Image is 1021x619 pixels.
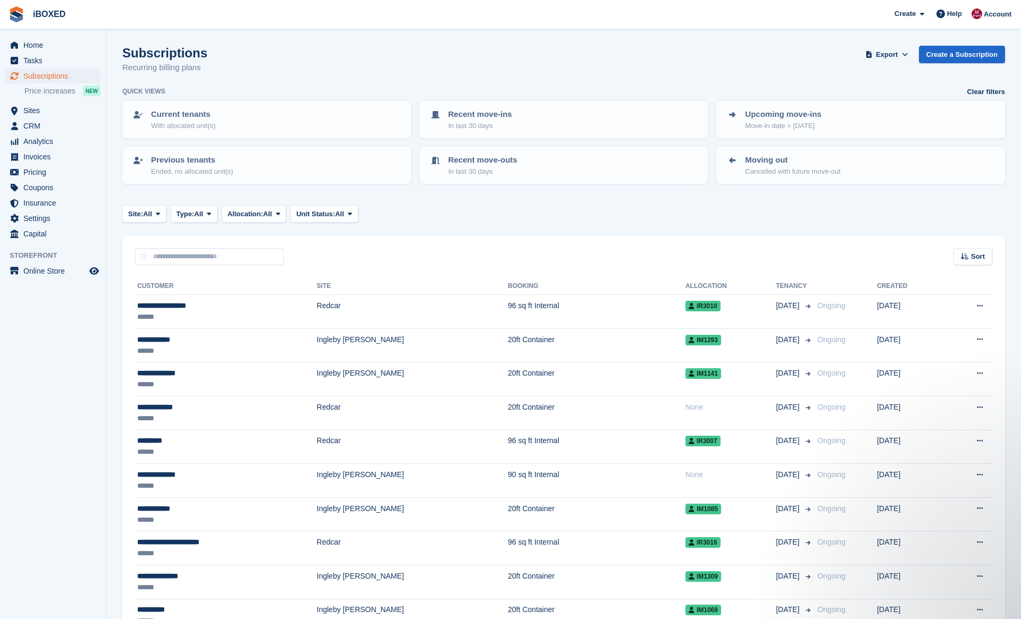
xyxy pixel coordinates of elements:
[947,9,962,19] span: Help
[877,531,943,565] td: [DATE]
[122,87,165,96] h6: Quick views
[317,430,508,464] td: Redcar
[177,209,195,219] span: Type:
[685,436,721,446] span: IR3007
[685,335,721,345] span: IM1293
[817,470,846,479] span: Ongoing
[151,121,215,131] p: With allocated unit(s)
[296,209,335,219] span: Unit Status:
[685,504,721,514] span: IM1085
[508,362,685,396] td: 20ft Container
[10,250,106,261] span: Storefront
[317,565,508,599] td: Ingleby [PERSON_NAME]
[508,497,685,531] td: 20ft Container
[508,295,685,329] td: 96 sq ft Internal
[122,46,207,60] h1: Subscriptions
[508,396,685,430] td: 20ft Container
[151,166,233,177] p: Ended, no allocated unit(s)
[5,196,101,210] a: menu
[877,295,943,329] td: [DATE]
[508,328,685,362] td: 20ft Container
[745,154,840,166] p: Moving out
[263,209,272,219] span: All
[448,108,512,121] p: Recent move-ins
[228,209,263,219] span: Allocation:
[5,264,101,278] a: menu
[123,148,410,183] a: Previous tenants Ended, no allocated unit(s)
[776,503,801,514] span: [DATE]
[817,538,846,546] span: Ongoing
[877,362,943,396] td: [DATE]
[23,211,87,226] span: Settings
[83,86,101,96] div: NEW
[123,102,410,137] a: Current tenants With allocated unit(s)
[685,368,721,379] span: IM1141
[23,165,87,180] span: Pricing
[448,121,512,131] p: In last 30 days
[745,121,821,131] p: Move-in date > [DATE]
[151,108,215,121] p: Current tenants
[29,5,70,23] a: iBOXED
[23,149,87,164] span: Invoices
[817,403,846,411] span: Ongoing
[335,209,344,219] span: All
[23,53,87,68] span: Tasks
[685,605,721,615] span: IM1069
[317,295,508,329] td: Redcar
[290,205,358,223] button: Unit Status: All
[776,604,801,615] span: [DATE]
[24,86,76,96] span: Price increases
[817,369,846,377] span: Ongoing
[919,46,1005,63] a: Create a Subscription
[776,278,813,295] th: Tenancy
[894,9,916,19] span: Create
[877,565,943,599] td: [DATE]
[317,362,508,396] td: Ingleby [PERSON_NAME]
[876,49,898,60] span: Export
[817,572,846,580] span: Ongoing
[128,209,143,219] span: Site:
[5,103,101,118] a: menu
[776,469,801,480] span: [DATE]
[776,571,801,582] span: [DATE]
[508,430,685,464] td: 96 sq ft Internal
[817,335,846,344] span: Ongoing
[5,134,101,149] a: menu
[5,38,101,53] a: menu
[317,278,508,295] th: Site
[5,226,101,241] a: menu
[817,605,846,614] span: Ongoing
[448,166,517,177] p: In last 30 days
[23,180,87,195] span: Coupons
[817,301,846,310] span: Ongoing
[23,118,87,133] span: CRM
[23,69,87,83] span: Subscriptions
[776,334,801,345] span: [DATE]
[967,87,1005,97] a: Clear filters
[685,278,776,295] th: Allocation
[5,69,101,83] a: menu
[877,464,943,498] td: [DATE]
[776,368,801,379] span: [DATE]
[5,53,101,68] a: menu
[151,154,233,166] p: Previous tenants
[685,469,776,480] div: None
[317,396,508,430] td: Redcar
[5,149,101,164] a: menu
[5,165,101,180] a: menu
[877,278,943,295] th: Created
[317,328,508,362] td: Ingleby [PERSON_NAME]
[5,180,101,195] a: menu
[122,205,166,223] button: Site: All
[971,251,985,262] span: Sort
[864,46,910,63] button: Export
[5,118,101,133] a: menu
[143,209,152,219] span: All
[194,209,203,219] span: All
[23,196,87,210] span: Insurance
[745,108,821,121] p: Upcoming move-ins
[685,301,721,311] span: IR3010
[222,205,287,223] button: Allocation: All
[776,402,801,413] span: [DATE]
[24,85,101,97] a: Price increases NEW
